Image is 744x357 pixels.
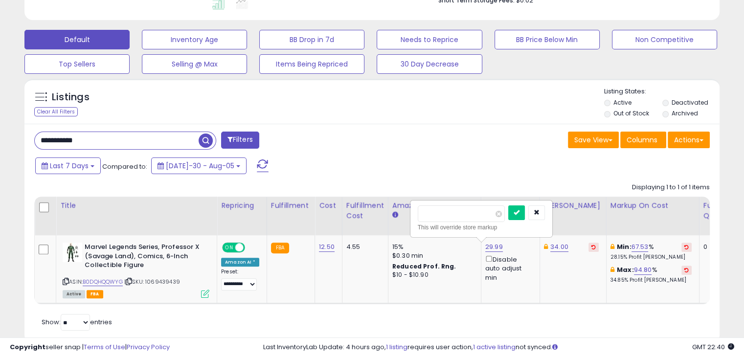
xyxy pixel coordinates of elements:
span: All listings currently available for purchase on Amazon [63,290,85,298]
h5: Listings [52,90,90,104]
div: Title [60,201,213,211]
a: 67.53 [631,242,649,252]
div: Repricing [221,201,263,211]
button: Last 7 Days [35,157,101,174]
b: Marvel Legends Series, Professor X (Savage Land), Comics, 6-Inch Collectible Figure [85,243,203,272]
i: Revert to store-level Dynamic Max Price [591,245,596,249]
span: [DATE]-30 - Aug-05 [166,161,234,171]
span: Show: entries [42,317,112,327]
button: Default [24,30,130,49]
button: Filters [221,132,259,149]
button: Top Sellers [24,54,130,74]
span: Compared to: [102,162,147,171]
div: 0 [703,243,734,251]
label: Deactivated [671,98,708,107]
span: Columns [627,135,657,145]
div: Displaying 1 to 1 of 1 items [632,183,710,192]
button: Save View [568,132,619,148]
div: Fulfillment Cost [346,201,384,221]
small: FBA [271,243,289,253]
div: Last InventoryLab Update: 4 hours ago, requires user action, not synced. [263,343,734,352]
i: Revert to store-level Min Markup [684,245,689,249]
a: Privacy Policy [127,342,170,352]
div: 4.55 [346,243,381,251]
i: This overrides the store level min markup for this listing [610,244,614,250]
div: 15% [392,243,473,251]
button: BB Price Below Min [495,30,600,49]
span: 2025-08-13 22:40 GMT [692,342,734,352]
button: Inventory Age [142,30,247,49]
div: $10 - $10.90 [392,271,473,279]
div: % [610,243,692,261]
button: Selling @ Max [142,54,247,74]
span: ON [223,244,235,252]
span: Last 7 Days [50,161,89,171]
a: 12.50 [319,242,335,252]
p: 28.15% Profit [PERSON_NAME] [610,254,692,261]
i: Revert to store-level Max Markup [684,268,689,272]
b: Reduced Prof. Rng. [392,262,456,270]
div: Preset: [221,268,259,290]
label: Active [613,98,631,107]
span: OFF [244,244,259,252]
div: Amazon AI * [221,258,259,267]
small: Amazon Fees. [392,211,398,220]
i: This overrides the store level max markup for this listing [610,267,614,273]
div: Markup on Cost [610,201,695,211]
div: seller snap | | [10,343,170,352]
button: BB Drop in 7d [259,30,364,49]
button: [DATE]-30 - Aug-05 [151,157,247,174]
a: Terms of Use [84,342,125,352]
button: Actions [668,132,710,148]
button: Columns [620,132,666,148]
div: Fulfillable Quantity [703,201,737,221]
button: 30 Day Decrease [377,54,482,74]
a: B0DQHQQWYG [83,278,123,286]
a: 34.00 [550,242,568,252]
div: Clear All Filters [34,107,78,116]
span: FBA [87,290,103,298]
strong: Copyright [10,342,45,352]
a: 1 active listing [473,342,516,352]
p: Listing States: [604,87,720,96]
div: ASIN: [63,243,209,297]
a: 94.80 [634,265,652,275]
div: % [610,266,692,284]
b: Max: [617,265,634,274]
div: $0.30 min [392,251,473,260]
label: Archived [671,109,698,117]
span: | SKU: 1069439439 [124,278,180,286]
img: 41OkzOZh0-L._SL40_.jpg [63,243,82,262]
th: The percentage added to the cost of goods (COGS) that forms the calculator for Min & Max prices. [606,197,699,235]
i: This overrides the store level Dynamic Max Price for this listing [544,244,548,250]
p: 34.85% Profit [PERSON_NAME] [610,277,692,284]
button: Items Being Repriced [259,54,364,74]
b: Min: [617,242,631,251]
button: Needs to Reprice [377,30,482,49]
a: 29.99 [485,242,503,252]
div: Amazon Fees [392,201,477,211]
label: Out of Stock [613,109,649,117]
div: Disable auto adjust min [485,254,532,282]
div: This will override store markup [418,223,545,232]
div: Fulfillment [271,201,311,211]
div: [PERSON_NAME] [544,201,602,211]
a: 1 listing [386,342,407,352]
button: Non Competitive [612,30,717,49]
div: Cost [319,201,338,211]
